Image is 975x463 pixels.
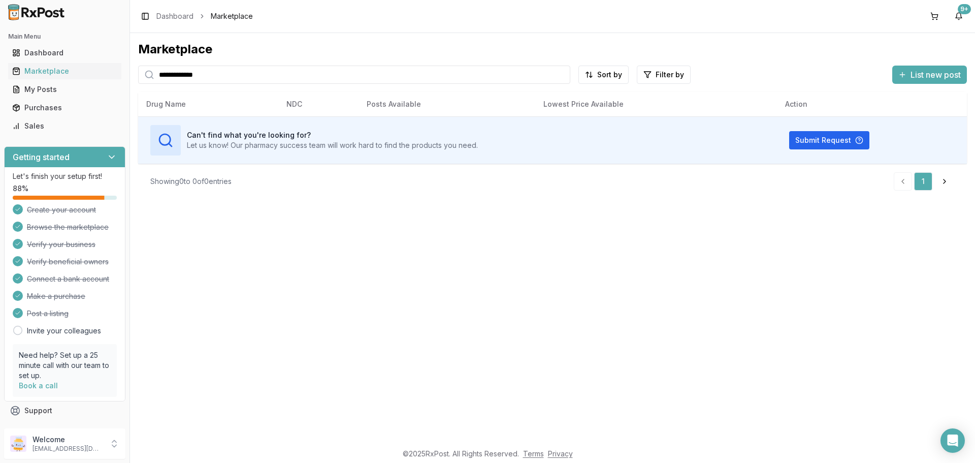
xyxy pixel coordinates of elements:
button: Sort by [578,66,629,84]
a: Privacy [548,449,573,458]
a: List new post [892,71,967,81]
button: Sales [4,118,125,134]
button: Purchases [4,100,125,116]
button: Feedback [4,420,125,438]
span: Post a listing [27,308,69,319]
span: Sort by [597,70,622,80]
p: Welcome [32,435,103,445]
button: Filter by [637,66,691,84]
div: Marketplace [12,66,117,76]
button: List new post [892,66,967,84]
div: Showing 0 to 0 of 0 entries [150,176,232,187]
span: Browse the marketplace [27,222,109,232]
span: Feedback [24,424,59,434]
a: Go to next page [934,172,955,191]
img: RxPost Logo [4,4,69,20]
div: Open Intercom Messenger [940,428,965,453]
div: Purchases [12,103,117,113]
a: Marketplace [8,62,121,80]
span: Make a purchase [27,291,85,301]
div: 9+ [958,4,971,14]
a: Invite your colleagues [27,326,101,336]
nav: breadcrumb [156,11,253,21]
span: Marketplace [211,11,253,21]
img: User avatar [10,436,26,452]
div: Marketplace [138,41,967,57]
th: NDC [278,92,359,116]
button: Support [4,402,125,420]
button: My Posts [4,81,125,98]
p: Let us know! Our pharmacy success team will work hard to find the products you need. [187,140,478,150]
h3: Getting started [13,151,70,163]
a: Terms [523,449,544,458]
a: Sales [8,117,121,135]
span: Verify your business [27,239,95,250]
div: Sales [12,121,117,131]
button: 9+ [951,8,967,24]
th: Posts Available [359,92,535,116]
p: Need help? Set up a 25 minute call with our team to set up. [19,350,111,381]
h2: Main Menu [8,33,121,41]
th: Drug Name [138,92,278,116]
a: My Posts [8,80,121,99]
p: Let's finish your setup first! [13,171,117,181]
span: 88 % [13,183,28,194]
button: Dashboard [4,45,125,61]
th: Lowest Price Available [535,92,777,116]
span: Connect a bank account [27,274,109,284]
div: My Posts [12,84,117,95]
a: Purchases [8,99,121,117]
a: 1 [914,172,932,191]
span: Create your account [27,205,96,215]
span: Verify beneficial owners [27,257,109,267]
a: Book a call [19,381,58,390]
button: Marketplace [4,63,125,79]
th: Action [777,92,967,116]
nav: pagination [894,172,955,191]
a: Dashboard [8,44,121,62]
div: Dashboard [12,48,117,58]
h3: Can't find what you're looking for? [187,130,478,140]
button: Submit Request [789,131,869,149]
a: Dashboard [156,11,193,21]
p: [EMAIL_ADDRESS][DOMAIN_NAME] [32,445,103,453]
span: Filter by [656,70,684,80]
span: List new post [911,69,961,81]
